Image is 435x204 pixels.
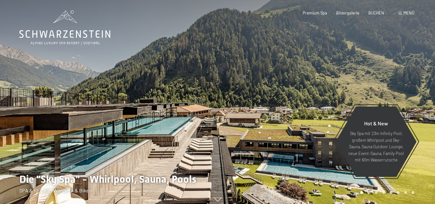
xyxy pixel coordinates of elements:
[390,191,392,194] div: Carousel Page 5
[367,191,370,194] div: Carousel Page 2
[358,191,414,194] div: Carousel Pagination
[411,191,414,194] div: Carousel Page 8
[382,191,385,194] div: Carousel Page 4
[348,130,404,163] p: Sky Spa mit 23m Infinity Pool, großem Whirlpool und Sky-Sauna, Sauna Outdoor Lounge, neue Event-S...
[404,191,407,194] div: Carousel Page 7
[335,106,417,177] a: Hot & New Sky Spa mit 23m Infinity Pool, großem Whirlpool und Sky-Sauna, Sauna Outdoor Lounge, ne...
[364,120,388,126] span: Hot & New
[375,191,378,194] div: Carousel Page 3
[360,191,363,194] div: Carousel Page 1 (Current Slide)
[403,10,414,15] span: Menü
[397,191,400,194] div: Carousel Page 6
[336,10,359,15] a: Bildergalerie
[303,10,327,15] a: Premium Spa
[368,10,384,15] a: BUCHEN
